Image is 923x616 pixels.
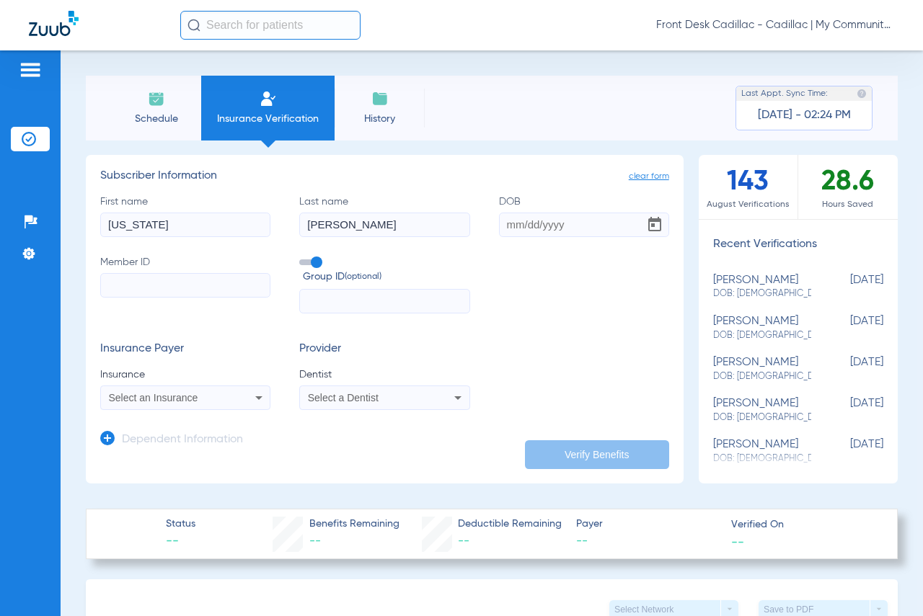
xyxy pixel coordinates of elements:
[100,342,270,357] h3: Insurance Payer
[731,517,874,532] span: Verified On
[187,19,200,32] img: Search Icon
[525,440,669,469] button: Verify Benefits
[811,315,883,342] span: [DATE]
[212,112,324,126] span: Insurance Verification
[166,517,195,532] span: Status
[309,535,321,547] span: --
[109,392,198,403] span: Select an Insurance
[299,213,469,237] input: Last name
[811,438,883,465] span: [DATE]
[713,356,811,383] div: [PERSON_NAME]
[640,210,669,239] button: Open calendar
[166,532,195,550] span: --
[811,356,883,383] span: [DATE]
[629,169,669,184] span: clear form
[148,90,165,107] img: Schedule
[499,213,669,237] input: DOBOpen calendar
[345,112,414,126] span: History
[309,517,399,532] span: Benefits Remaining
[180,11,361,40] input: Search for patients
[798,197,898,212] span: Hours Saved
[713,329,811,342] span: DOB: [DEMOGRAPHIC_DATA]
[100,255,270,314] label: Member ID
[713,274,811,300] div: [PERSON_NAME]
[798,155,898,219] div: 28.6
[100,195,270,237] label: First name
[499,195,669,237] label: DOB
[713,315,811,342] div: [PERSON_NAME]
[851,547,923,616] iframe: Chat Widget
[299,195,469,237] label: Last name
[656,18,894,32] span: Front Desk Cadillac - Cadillac | My Community Dental Centers
[100,213,270,237] input: First name
[299,367,469,382] span: Dentist
[303,269,469,285] span: Group ID
[699,197,798,212] span: August Verifications
[857,89,867,99] img: last sync help info
[713,397,811,424] div: [PERSON_NAME]
[713,287,811,300] span: DOB: [DEMOGRAPHIC_DATA]
[731,534,744,549] span: --
[122,112,190,126] span: Schedule
[100,367,270,382] span: Insurance
[308,392,379,403] span: Select a Dentist
[713,370,811,383] span: DOB: [DEMOGRAPHIC_DATA]
[299,342,469,357] h3: Provider
[100,273,270,298] input: Member ID
[100,169,669,184] h3: Subscriber Information
[371,90,389,107] img: History
[811,397,883,424] span: [DATE]
[699,155,798,219] div: 143
[811,274,883,300] span: [DATE]
[122,433,243,447] h3: Dependent Information
[713,438,811,465] div: [PERSON_NAME]
[741,86,828,101] span: Last Appt. Sync Time:
[576,532,719,550] span: --
[345,269,381,285] small: (optional)
[29,11,79,36] img: Zuub Logo
[713,411,811,424] span: DOB: [DEMOGRAPHIC_DATA]
[758,108,851,122] span: [DATE] - 02:24 PM
[19,61,42,79] img: hamburger-icon
[699,238,898,252] h3: Recent Verifications
[458,535,469,547] span: --
[260,90,277,107] img: Manual Insurance Verification
[458,517,562,532] span: Deductible Remaining
[576,517,719,532] span: Payer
